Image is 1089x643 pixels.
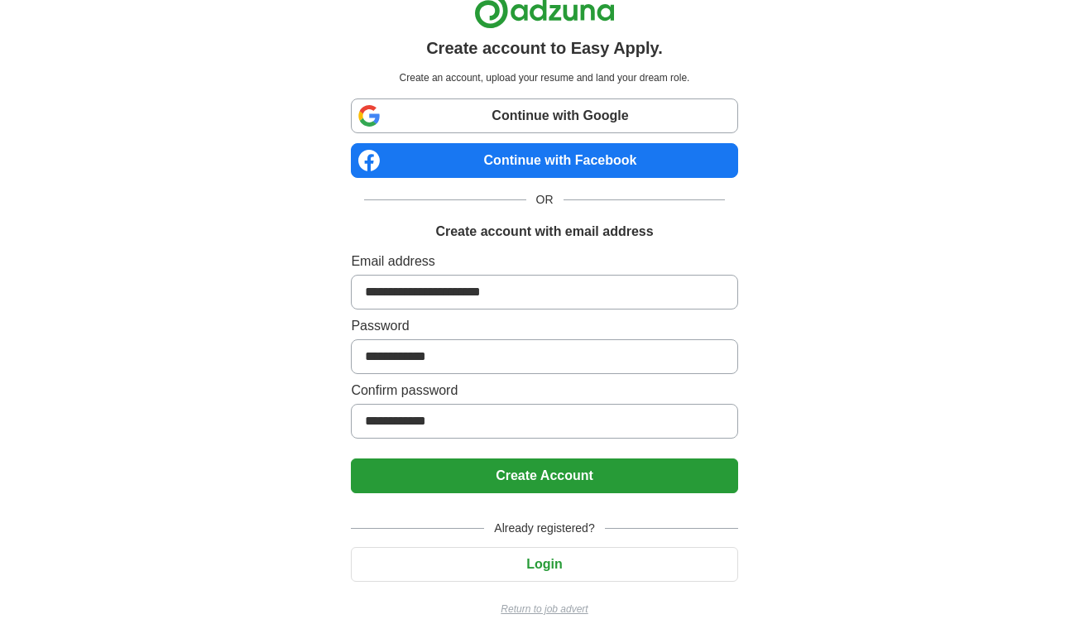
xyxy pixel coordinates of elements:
a: Login [351,557,737,571]
span: OR [526,191,564,209]
a: Return to job advert [351,602,737,617]
a: Continue with Google [351,98,737,133]
h1: Create account to Easy Apply. [426,36,663,60]
span: Already registered? [484,520,604,537]
p: Create an account, upload your resume and land your dream role. [354,70,734,85]
button: Create Account [351,458,737,493]
h1: Create account with email address [435,222,653,242]
button: Login [351,547,737,582]
a: Continue with Facebook [351,143,737,178]
label: Email address [351,252,737,271]
label: Password [351,316,737,336]
label: Confirm password [351,381,737,401]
